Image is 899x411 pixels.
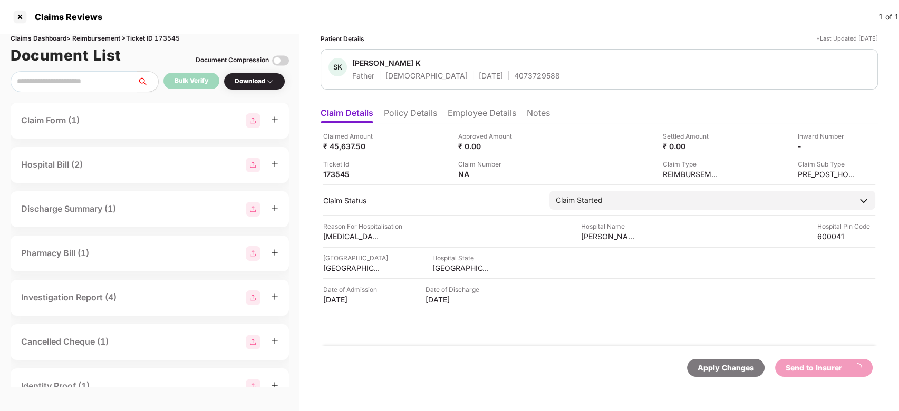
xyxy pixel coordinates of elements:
div: Patient Details [321,34,364,44]
div: Investigation Report (4) [21,291,117,304]
div: Date of Discharge [426,285,484,295]
li: Policy Details [384,107,437,123]
span: search [137,77,158,86]
span: plus [271,381,278,389]
div: Discharge Summary (1) [21,202,116,216]
img: downArrowIcon [858,195,869,206]
div: Hospital Bill (2) [21,158,83,171]
div: [DATE] [479,71,503,81]
span: plus [271,116,278,123]
div: [PERSON_NAME] K [352,58,421,68]
img: svg+xml;base64,PHN2ZyBpZD0iRHJvcGRvd24tMzJ4MzIiIHhtbG5zPSJodHRwOi8vd3d3LnczLm9yZy8yMDAwL3N2ZyIgd2... [266,77,274,86]
div: [MEDICAL_DATA] [323,231,381,241]
img: svg+xml;base64,PHN2ZyBpZD0iR3JvdXBfMjg4MTMiIGRhdGEtbmFtZT0iR3JvdXAgMjg4MTMiIHhtbG5zPSJodHRwOi8vd3... [246,290,260,305]
span: plus [271,249,278,256]
div: ₹ 0.00 [458,141,516,151]
img: svg+xml;base64,PHN2ZyBpZD0iR3JvdXBfMjg4MTMiIGRhdGEtbmFtZT0iR3JvdXAgMjg4MTMiIHhtbG5zPSJodHRwOi8vd3... [246,246,260,261]
div: Claim Form (1) [21,114,80,127]
div: Approved Amount [458,131,516,141]
div: Cancelled Cheque (1) [21,335,109,348]
div: Ticket Id [323,159,381,169]
span: plus [271,204,278,212]
div: ₹ 0.00 [663,141,721,151]
button: search [137,71,159,92]
div: Hospital State [432,253,490,263]
div: Settled Amount [663,131,721,141]
div: Hospital Name [581,221,639,231]
li: Notes [527,107,550,123]
div: 4073729588 [514,71,560,81]
div: - [798,141,856,151]
div: Send to Insurer [786,362,862,374]
div: Date of Admission [323,285,381,295]
div: Apply Changes [698,362,754,374]
img: svg+xml;base64,PHN2ZyBpZD0iR3JvdXBfMjg4MTMiIGRhdGEtbmFtZT0iR3JvdXAgMjg4MTMiIHhtbG5zPSJodHRwOi8vd3... [246,379,260,394]
div: 1 of 1 [878,11,899,23]
div: Reason For Hospitalisation [323,221,402,231]
div: Claim Number [458,159,516,169]
img: svg+xml;base64,PHN2ZyBpZD0iR3JvdXBfMjg4MTMiIGRhdGEtbmFtZT0iR3JvdXAgMjg4MTMiIHhtbG5zPSJodHRwOi8vd3... [246,113,260,128]
div: [GEOGRAPHIC_DATA] [432,263,490,273]
div: NA [458,169,516,179]
div: [GEOGRAPHIC_DATA] [323,263,381,273]
div: Document Compression [196,55,269,65]
div: Inward Number [798,131,856,141]
div: Claim Started [556,194,603,206]
img: svg+xml;base64,PHN2ZyBpZD0iR3JvdXBfMjg4MTMiIGRhdGEtbmFtZT0iR3JvdXAgMjg4MTMiIHhtbG5zPSJodHRwOi8vd3... [246,202,260,217]
img: svg+xml;base64,PHN2ZyBpZD0iVG9nZ2xlLTMyeDMyIiB4bWxucz0iaHR0cDovL3d3dy53My5vcmcvMjAwMC9zdmciIHdpZH... [272,52,289,69]
span: plus [271,160,278,168]
div: Bulk Verify [175,76,208,86]
div: Claims Reviews [28,12,102,22]
div: Pharmacy Bill (1) [21,247,89,260]
div: Identity Proof (1) [21,379,90,393]
div: [PERSON_NAME][GEOGRAPHIC_DATA] [581,231,639,241]
div: Claim Type [663,159,721,169]
div: [DEMOGRAPHIC_DATA] [385,71,468,81]
div: Claim Status [323,195,539,205]
div: PRE_POST_HOSPITALIZATION_REIMBURSEMENT [798,169,856,179]
span: plus [271,337,278,345]
div: [GEOGRAPHIC_DATA] [323,253,388,263]
div: [DATE] [426,295,484,305]
div: 173545 [323,169,381,179]
div: Claims Dashboard > Reimbursement > Ticket ID 173545 [11,34,289,44]
div: SK [328,58,347,76]
img: svg+xml;base64,PHN2ZyBpZD0iR3JvdXBfMjg4MTMiIGRhdGEtbmFtZT0iR3JvdXAgMjg4MTMiIHhtbG5zPSJodHRwOi8vd3... [246,158,260,172]
span: loading [853,363,862,373]
div: Father [352,71,374,81]
div: REIMBURSEMENT [663,169,721,179]
div: Hospital Pin Code [817,221,875,231]
li: Claim Details [321,107,373,123]
div: 600041 [817,231,875,241]
div: Claimed Amount [323,131,381,141]
span: plus [271,293,278,300]
li: Employee Details [448,107,516,123]
div: Download [235,76,274,86]
img: svg+xml;base64,PHN2ZyBpZD0iR3JvdXBfMjg4MTMiIGRhdGEtbmFtZT0iR3JvdXAgMjg4MTMiIHhtbG5zPSJodHRwOi8vd3... [246,335,260,349]
div: *Last Updated [DATE] [816,34,878,44]
div: Claim Sub Type [798,159,856,169]
div: ₹ 45,637.50 [323,141,381,151]
div: [DATE] [323,295,381,305]
h1: Document List [11,44,121,67]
